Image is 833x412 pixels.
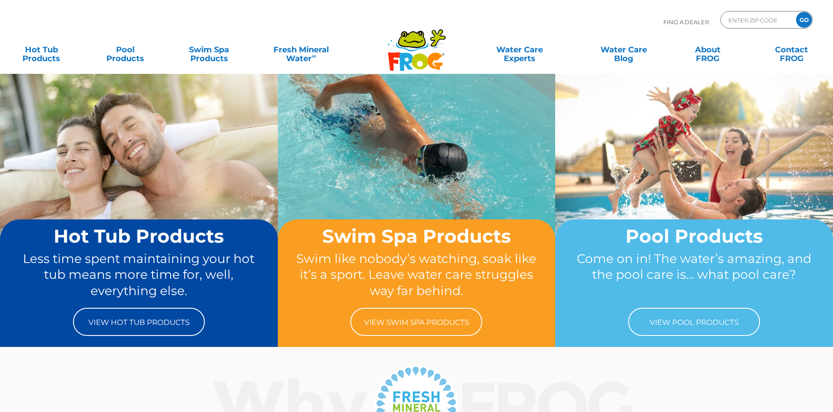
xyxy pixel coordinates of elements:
img: home-banner-pool-short [555,73,833,281]
p: Swim like nobody’s watching, soak like it’s a sport. Leave water care struggles way far behind. [295,251,539,299]
img: Frog Products Logo [383,18,451,71]
a: View Pool Products [628,308,760,336]
p: Come on in! The water’s amazing, and the pool care is… what pool care? [572,251,816,299]
p: Less time spent maintaining your hot tub means more time for, well, everything else. [17,251,261,299]
a: View Hot Tub Products [73,308,205,336]
h2: Swim Spa Products [295,226,539,246]
a: Hot TubProducts [9,41,74,58]
img: home-banner-swim-spa-short [278,73,556,281]
a: Water CareExperts [466,41,572,58]
a: PoolProducts [93,41,158,58]
a: ContactFROG [759,41,824,58]
a: View Swim Spa Products [350,308,482,336]
h2: Hot Tub Products [17,226,261,246]
a: Swim SpaProducts [177,41,242,58]
a: Water CareBlog [591,41,656,58]
a: Fresh MineralWater∞ [260,41,342,58]
h2: Pool Products [572,226,816,246]
a: AboutFROG [675,41,740,58]
input: GO [796,12,812,28]
p: Find A Dealer [663,11,709,33]
sup: ∞ [312,52,316,59]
